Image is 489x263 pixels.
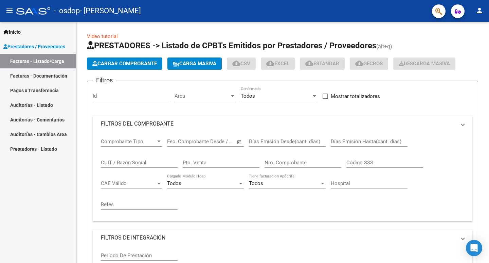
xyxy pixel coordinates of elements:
span: - [PERSON_NAME] [80,3,141,18]
div: Open Intercom Messenger [466,240,482,256]
input: Fecha inicio [167,138,195,145]
span: Inicio [3,28,21,36]
button: Open calendar [236,138,243,146]
mat-icon: cloud_download [355,59,363,67]
span: Cargar Comprobante [92,61,157,67]
button: Cargar Comprobante [87,57,162,70]
span: Comprobante Tipo [101,138,156,145]
mat-expansion-panel-header: FILTROS DEL COMPROBANTE [93,116,472,132]
mat-panel-title: FILTROS DEL COMPROBANTE [101,120,456,128]
button: Carga Masiva [167,57,222,70]
span: Carga Masiva [173,61,216,67]
button: CSV [227,57,256,70]
app-download-masive: Descarga masiva de comprobantes (adjuntos) [393,57,455,70]
h3: Filtros [93,76,116,85]
mat-icon: cloud_download [305,59,313,67]
span: Descarga Masiva [399,61,450,67]
a: Video tutorial [87,33,118,39]
div: FILTROS DEL COMPROBANTE [93,132,472,221]
input: Fecha fin [201,138,234,145]
button: Estandar [300,57,345,70]
button: Descarga Masiva [393,57,455,70]
mat-icon: person [475,6,484,15]
span: EXCEL [266,61,289,67]
span: Todos [249,180,263,186]
span: Mostrar totalizadores [331,92,380,100]
mat-expansion-panel-header: FILTROS DE INTEGRACION [93,230,472,246]
span: Todos [167,180,181,186]
mat-icon: cloud_download [232,59,240,67]
span: PRESTADORES -> Listado de CPBTs Emitidos por Prestadores / Proveedores [87,41,376,50]
span: CSV [232,61,250,67]
span: Todos [241,93,255,99]
span: - osdop [54,3,80,18]
mat-icon: menu [5,6,14,15]
mat-panel-title: FILTROS DE INTEGRACION [101,234,456,242]
span: Gecros [355,61,383,67]
span: Area [175,93,230,99]
button: Gecros [350,57,388,70]
button: EXCEL [261,57,295,70]
mat-icon: cloud_download [266,59,274,67]
span: (alt+q) [376,43,392,50]
span: Estandar [305,61,339,67]
span: Prestadores / Proveedores [3,43,65,50]
span: CAE Válido [101,180,156,186]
